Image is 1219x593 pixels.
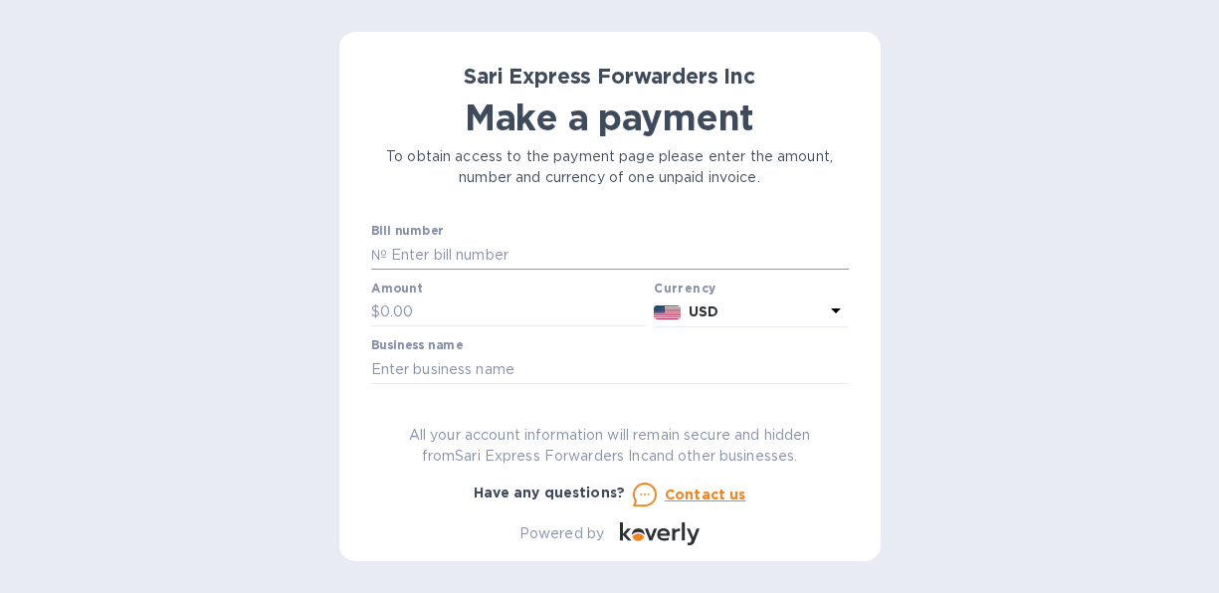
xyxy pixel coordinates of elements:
p: All your account information will remain secure and hidden from Sari Express Forwarders Inc and o... [371,425,849,467]
p: Powered by [519,523,604,544]
input: Enter bill number [387,240,849,270]
p: $ [371,301,380,322]
input: 0.00 [380,297,647,327]
b: Sari Express Forwarders Inc [464,64,754,89]
b: USD [689,303,718,319]
label: Bill number [371,226,443,238]
p: To obtain access to the payment page please enter the amount, number and currency of one unpaid i... [371,146,849,188]
input: Enter business name [371,354,849,384]
img: USD [654,305,681,319]
h1: Make a payment [371,97,849,138]
label: Amount [371,283,422,295]
label: Business name [371,340,463,352]
b: Currency [654,281,715,296]
p: № [371,245,387,266]
b: Have any questions? [474,485,626,500]
u: Contact us [665,487,746,502]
